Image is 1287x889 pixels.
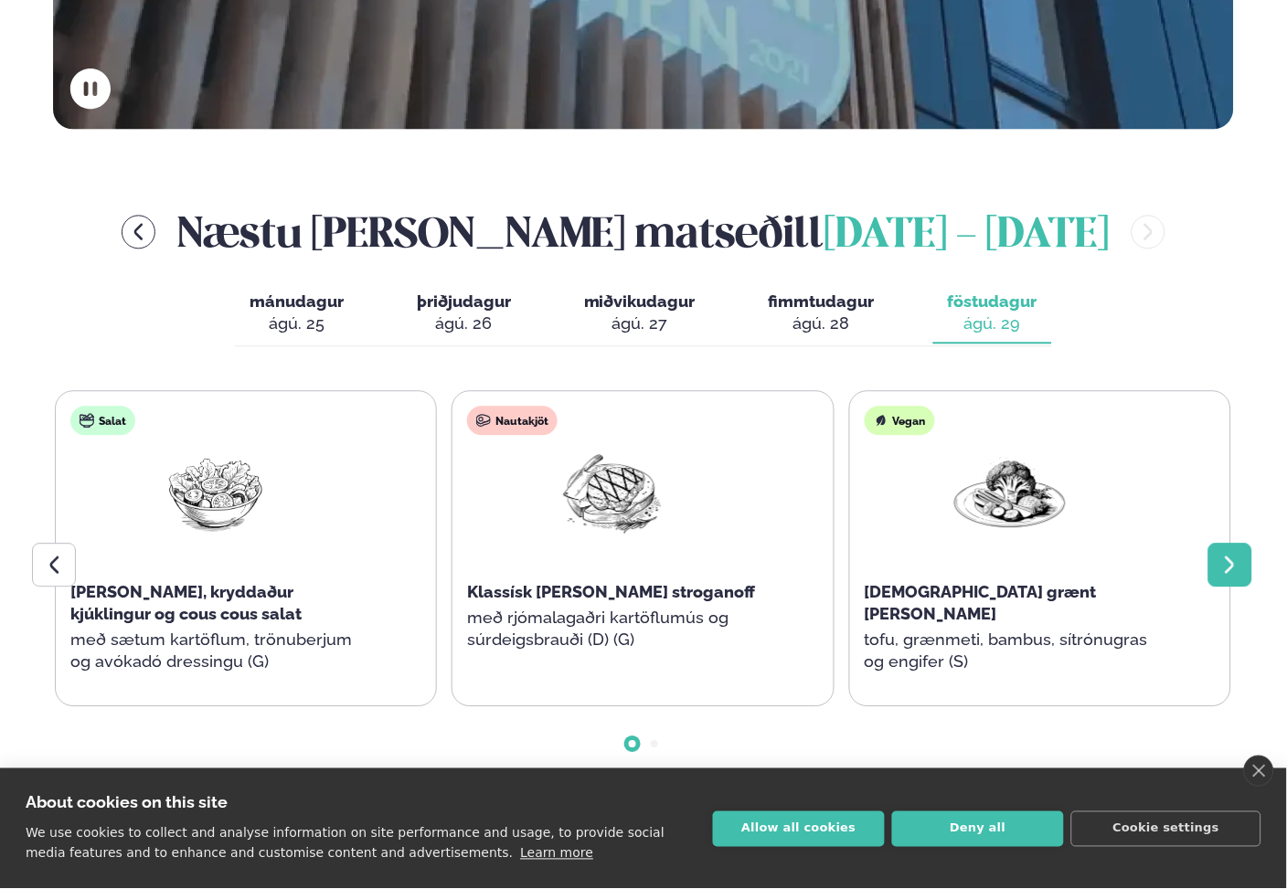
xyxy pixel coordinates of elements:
img: Salad.png [157,450,274,535]
button: miðvikudagur ágú. 27 [569,284,710,344]
button: menu-btn-right [1132,216,1165,249]
div: ágú. 27 [584,313,696,335]
strong: About cookies on this site [26,793,228,812]
img: Vegan.svg [874,414,888,429]
div: ágú. 28 [769,313,875,335]
button: þriðjudagur ágú. 26 [402,284,526,344]
button: Deny all [892,811,1064,847]
span: Go to slide 1 [629,741,636,748]
p: tofu, grænmeti, bambus, sítrónugras og engifer (S) [865,630,1155,673]
div: ágú. 29 [948,313,1037,335]
button: fimmtudagur ágú. 28 [754,284,889,344]
div: Salat [70,407,135,436]
div: Vegan [865,407,935,436]
button: menu-btn-left [122,216,155,249]
a: Learn more [520,846,593,861]
p: með rjómalagaðri kartöflumús og súrdeigsbrauði (D) (G) [467,608,758,651]
img: Vegan.png [952,450,1069,535]
span: miðvikudagur [584,292,696,312]
button: Allow all cookies [713,811,885,847]
p: We use cookies to collect and analyse information on site performance and usage, to provide socia... [26,826,665,861]
span: Klassísk [PERSON_NAME] stroganoff [467,583,755,602]
span: [DATE] - [DATE] [824,217,1110,257]
span: [PERSON_NAME], kryddaður kjúklingur og cous cous salat [70,583,302,624]
img: beef.svg [476,414,491,429]
span: fimmtudagur [769,292,875,312]
button: Cookie settings [1071,811,1261,847]
span: föstudagur [948,292,1037,312]
h2: Næstu [PERSON_NAME] matseðill [177,203,1110,262]
img: Beef-Meat.png [554,450,671,535]
button: föstudagur ágú. 29 [933,284,1052,344]
p: með sætum kartöflum, trönuberjum og avókadó dressingu (G) [70,630,361,673]
span: mánudagur [250,292,344,312]
button: mánudagur ágú. 25 [235,284,358,344]
div: ágú. 26 [417,313,511,335]
a: close [1244,756,1274,787]
span: [DEMOGRAPHIC_DATA] grænt [PERSON_NAME] [865,583,1097,624]
div: Nautakjöt [467,407,558,436]
span: þriðjudagur [417,292,511,312]
span: Go to slide 2 [651,741,658,748]
div: ágú. 25 [250,313,344,335]
img: salad.svg [80,414,94,429]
